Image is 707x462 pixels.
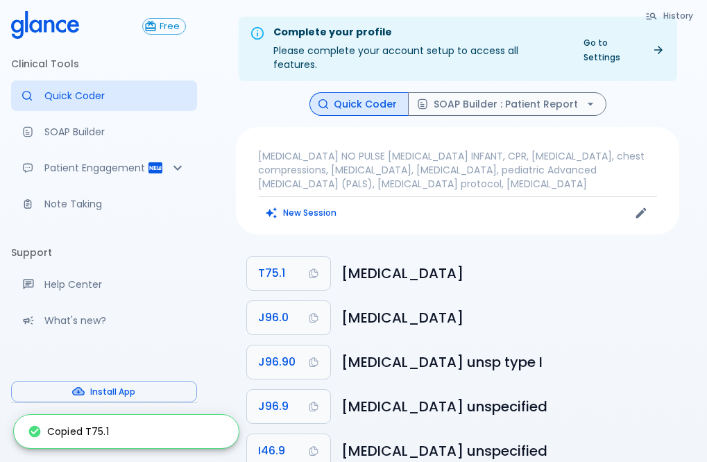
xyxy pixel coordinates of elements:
h6: Cardiac arrest, unspecified [341,440,668,462]
span: T75.1 [258,264,285,283]
p: Patient Engagement [44,161,147,175]
div: [PERSON_NAME][PERSON_NAME] [11,409,197,456]
p: Quick Coder [44,89,186,103]
h6: Respiratory failure, unspecified [341,395,668,418]
span: J96.0 [258,308,289,327]
div: Complete your profile [273,25,564,40]
p: What's new? [44,314,186,327]
a: Click to view or change your subscription [142,18,197,35]
button: Clears all inputs and results. [258,203,345,223]
button: Copy Code J96.0 to clipboard [247,301,330,334]
div: Please complete your account setup to access all features. [273,21,564,77]
span: I46.9 [258,441,285,461]
li: Settings [11,352,197,386]
button: Edit [631,203,651,223]
span: J96.90 [258,352,296,372]
button: History [638,6,701,26]
span: Free [154,22,185,32]
li: Clinical Tools [11,47,197,80]
button: Quick Coder [309,92,409,117]
h6: Respiratory failure unspecified, type I [341,351,668,373]
button: Copy Code J96.9 to clipboard [247,390,330,423]
div: Recent updates and feature releases [11,305,197,336]
a: Docugen: Compose a clinical documentation in seconds [11,117,197,147]
button: Copy Code J96.90 to clipboard [247,345,330,379]
a: Get help from our support team [11,269,197,300]
div: Patient Reports & Referrals [11,153,197,183]
h6: Acute respiratory failure [341,307,668,329]
p: Help Center [44,277,186,291]
a: Advanced note-taking [11,189,197,219]
span: J96.9 [258,397,289,416]
div: Copied T75.1 [28,419,109,444]
a: Moramiz: Find ICD10AM codes instantly [11,80,197,111]
li: Support [11,236,197,269]
button: Free [142,18,186,35]
button: SOAP Builder : Patient Report [408,92,606,117]
a: Go to Settings [575,33,672,67]
p: Note Taking [44,197,186,211]
button: Install App [11,381,197,402]
p: SOAP Builder [44,125,186,139]
button: Copy Code T75.1 to clipboard [247,257,330,290]
p: [MEDICAL_DATA] NO PULSE [MEDICAL_DATA] INFANT, CPR, [MEDICAL_DATA], chest compressions, [MEDICAL_... [258,149,657,191]
h6: Drowning and nonfatal submersion [341,262,668,284]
